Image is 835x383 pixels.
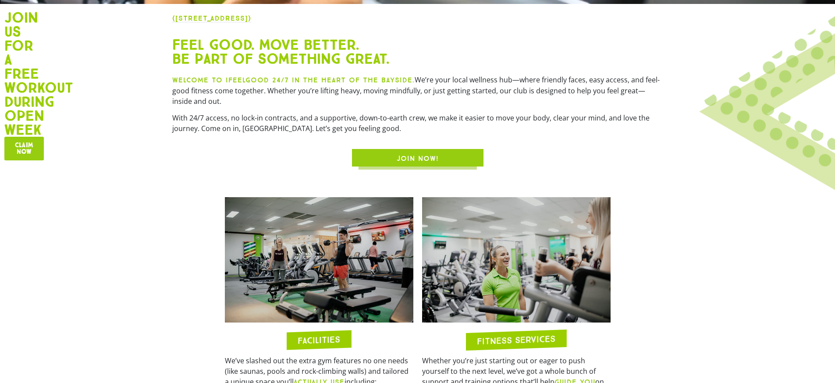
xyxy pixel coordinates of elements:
a: Claim now [4,137,44,160]
a: ([STREET_ADDRESS]) [172,14,251,22]
span: JOIN NOW! [397,153,439,164]
a: JOIN NOW! [352,149,483,167]
span: Claim now [15,142,33,155]
h2: FACILITIES [298,335,340,345]
p: With 24/7 access, no lock-in contracts, and a supportive, down-to-earth crew, we make it easier t... [172,113,663,134]
strong: Welcome to ifeelgood 24/7 in the heart of the bayside. [172,76,415,84]
p: We’re your local wellness hub—where friendly faces, easy access, and feel-good fitness come toget... [172,74,663,106]
h2: FITNESS SERVICES [477,334,555,346]
h2: Feel good. Move better. Be part of something great. [172,38,663,66]
h2: Join us for a free workout during open week [4,11,39,137]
